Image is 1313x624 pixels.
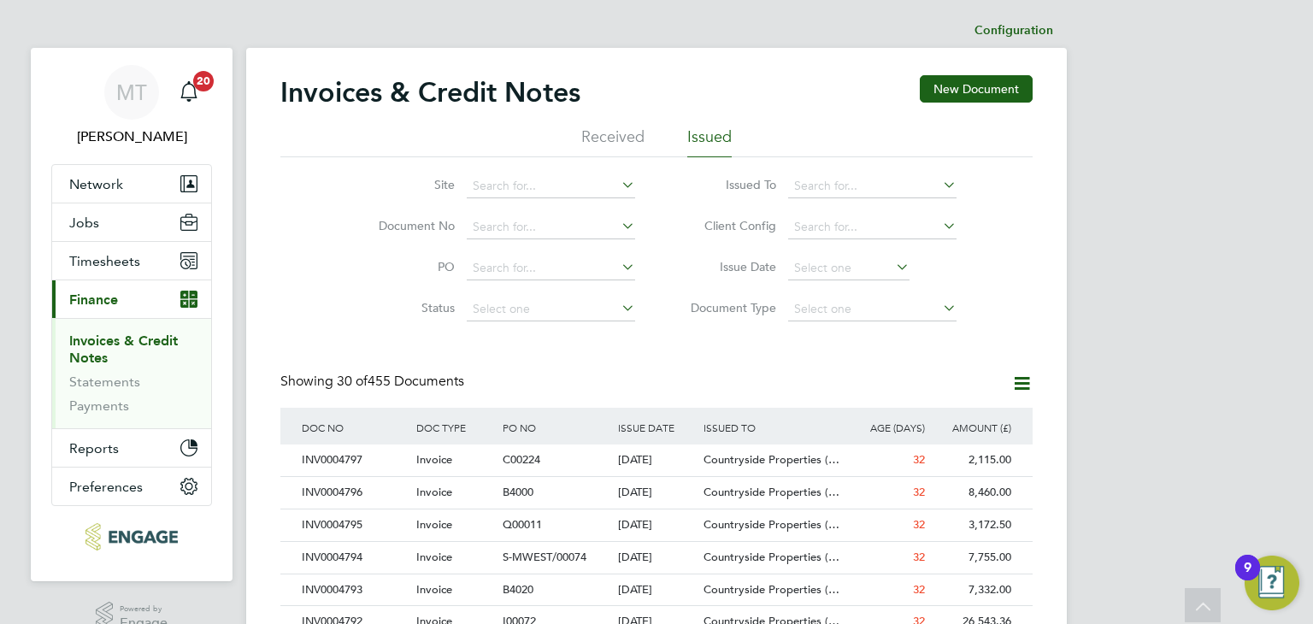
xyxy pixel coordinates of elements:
[704,517,839,532] span: Countryside Properties (…
[503,485,533,499] span: B4000
[52,429,211,467] button: Reports
[920,75,1033,103] button: New Document
[116,81,147,103] span: MT
[913,517,925,532] span: 32
[704,550,839,564] span: Countryside Properties (…
[467,174,635,198] input: Search for...
[929,509,1016,541] div: 3,172.50
[704,452,839,467] span: Countryside Properties (…
[913,582,925,597] span: 32
[788,215,957,239] input: Search for...
[503,582,533,597] span: B4020
[929,574,1016,606] div: 7,332.00
[913,452,925,467] span: 32
[503,550,586,564] span: S-MWEST/00074
[704,485,839,499] span: Countryside Properties (…
[913,485,925,499] span: 32
[69,440,119,456] span: Reports
[51,523,212,550] a: Go to home page
[280,75,580,109] h2: Invoices & Credit Notes
[678,218,776,233] label: Client Config
[120,602,168,616] span: Powered by
[337,373,464,390] span: 455 Documents
[69,479,143,495] span: Preferences
[297,542,412,574] div: INV0004794
[52,242,211,280] button: Timesheets
[51,65,212,147] a: MT[PERSON_NAME]
[1244,568,1251,590] div: 9
[913,550,925,564] span: 32
[929,477,1016,509] div: 8,460.00
[929,542,1016,574] div: 7,755.00
[52,280,211,318] button: Finance
[788,256,910,280] input: Select one
[614,542,700,574] div: [DATE]
[337,373,368,390] span: 30 of
[503,517,542,532] span: Q00011
[69,397,129,414] a: Payments
[498,408,613,447] div: PO NO
[704,582,839,597] span: Countryside Properties (…
[467,256,635,280] input: Search for...
[356,259,455,274] label: PO
[974,14,1053,48] li: Configuration
[614,408,700,447] div: ISSUE DATE
[85,523,177,550] img: acr-ltd-logo-retina.png
[69,333,178,366] a: Invoices & Credit Notes
[699,408,843,447] div: ISSUED TO
[416,550,452,564] span: Invoice
[31,48,233,581] nav: Main navigation
[416,452,452,467] span: Invoice
[678,177,776,192] label: Issued To
[52,165,211,203] button: Network
[467,297,635,321] input: Select one
[69,291,118,308] span: Finance
[52,318,211,428] div: Finance
[69,253,140,269] span: Timesheets
[356,300,455,315] label: Status
[297,408,412,447] div: DOC NO
[416,582,452,597] span: Invoice
[193,71,214,91] span: 20
[843,408,929,447] div: AGE (DAYS)
[297,509,412,541] div: INV0004795
[69,374,140,390] a: Statements
[172,65,206,120] a: 20
[929,444,1016,476] div: 2,115.00
[614,509,700,541] div: [DATE]
[678,259,776,274] label: Issue Date
[614,574,700,606] div: [DATE]
[1245,556,1299,610] button: Open Resource Center, 9 new notifications
[788,174,957,198] input: Search for...
[356,218,455,233] label: Document No
[297,574,412,606] div: INV0004793
[614,477,700,509] div: [DATE]
[678,300,776,315] label: Document Type
[503,452,540,467] span: C00224
[69,176,123,192] span: Network
[929,408,1016,447] div: AMOUNT (£)
[614,444,700,476] div: [DATE]
[51,127,212,147] span: Martina Taylor
[297,477,412,509] div: INV0004796
[356,177,455,192] label: Site
[69,215,99,231] span: Jobs
[416,485,452,499] span: Invoice
[581,127,645,157] li: Received
[280,373,468,391] div: Showing
[788,297,957,321] input: Select one
[52,203,211,241] button: Jobs
[52,468,211,505] button: Preferences
[467,215,635,239] input: Search for...
[412,408,498,447] div: DOC TYPE
[687,127,732,157] li: Issued
[416,517,452,532] span: Invoice
[297,444,412,476] div: INV0004797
